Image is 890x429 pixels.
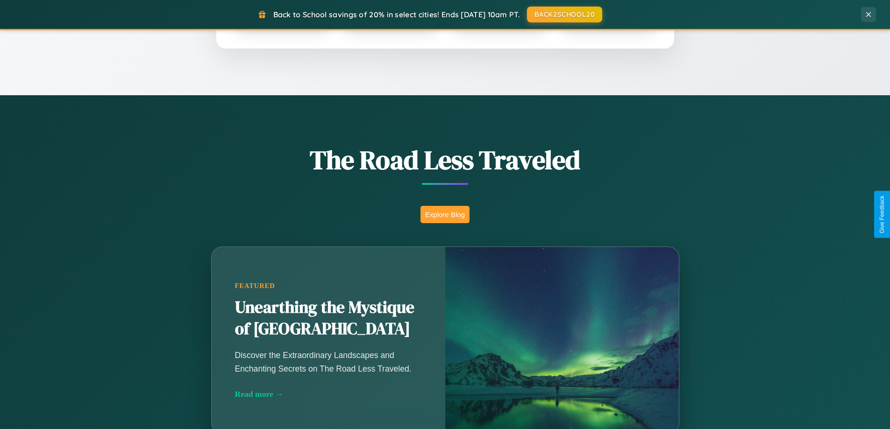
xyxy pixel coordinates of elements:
[235,282,422,290] div: Featured
[420,206,470,223] button: Explore Blog
[235,389,422,399] div: Read more →
[235,349,422,375] p: Discover the Extraordinary Landscapes and Enchanting Secrets on The Road Less Traveled.
[879,196,885,233] div: Give Feedback
[165,142,726,178] h1: The Road Less Traveled
[235,297,422,340] h2: Unearthing the Mystique of [GEOGRAPHIC_DATA]
[273,10,520,19] span: Back to School savings of 20% in select cities! Ends [DATE] 10am PT.
[527,7,602,22] button: BACK2SCHOOL20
